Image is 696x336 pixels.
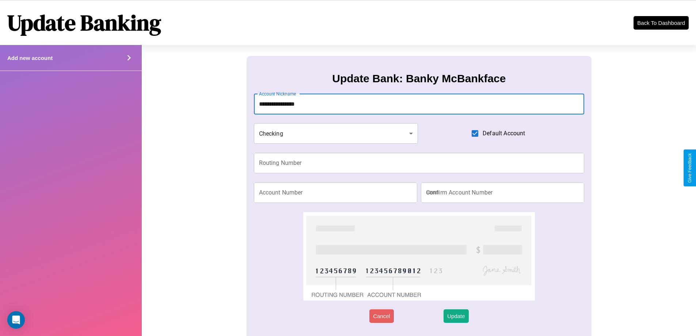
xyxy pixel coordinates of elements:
button: Cancel [369,309,394,323]
img: check [303,212,535,301]
label: Account Nickname [259,91,296,97]
div: Give Feedback [687,153,692,183]
button: Update [444,309,468,323]
h3: Update Bank: Banky McBankface [332,72,506,85]
button: Back To Dashboard [634,16,689,30]
span: Default Account [483,129,525,138]
h4: Add new account [7,55,53,61]
h1: Update Banking [7,8,161,38]
div: Open Intercom Messenger [7,311,25,329]
div: Checking [254,123,418,144]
